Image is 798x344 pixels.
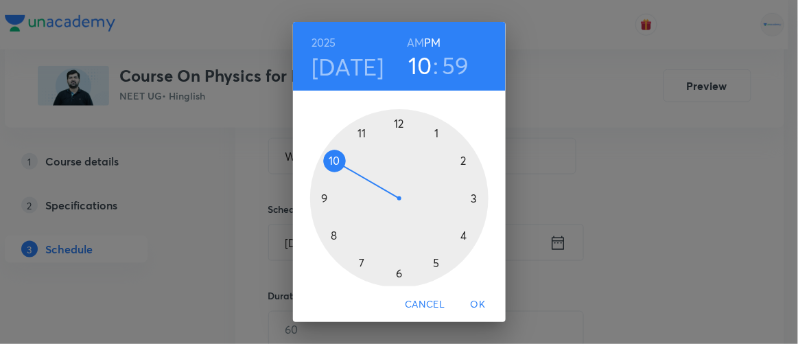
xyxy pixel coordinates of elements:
button: PM [424,33,441,52]
button: OK [456,292,500,317]
span: Cancel [405,296,445,313]
h3: : [434,51,439,80]
button: 2025 [312,33,336,52]
button: AM [407,33,424,52]
button: [DATE] [312,52,384,81]
button: 10 [408,51,432,80]
button: 59 [442,51,469,80]
button: Cancel [399,292,450,317]
span: OK [462,296,495,313]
